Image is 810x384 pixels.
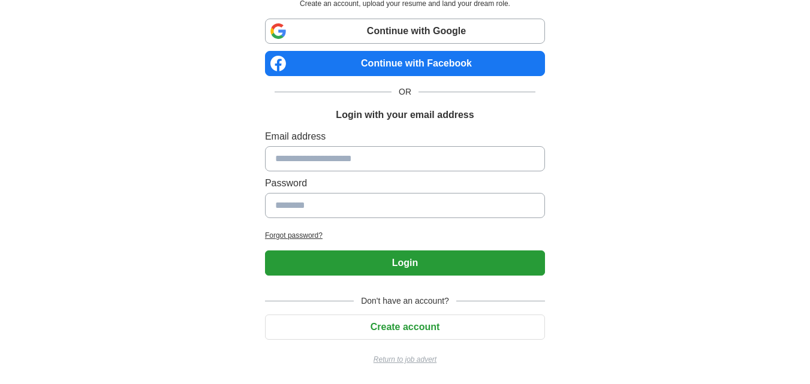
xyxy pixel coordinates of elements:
[265,230,545,241] a: Forgot password?
[265,19,545,44] a: Continue with Google
[265,176,545,191] label: Password
[265,315,545,340] button: Create account
[265,322,545,332] a: Create account
[265,129,545,144] label: Email address
[265,250,545,276] button: Login
[354,295,456,307] span: Don't have an account?
[392,86,418,98] span: OR
[265,51,545,76] a: Continue with Facebook
[336,108,474,122] h1: Login with your email address
[265,354,545,365] a: Return to job advert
